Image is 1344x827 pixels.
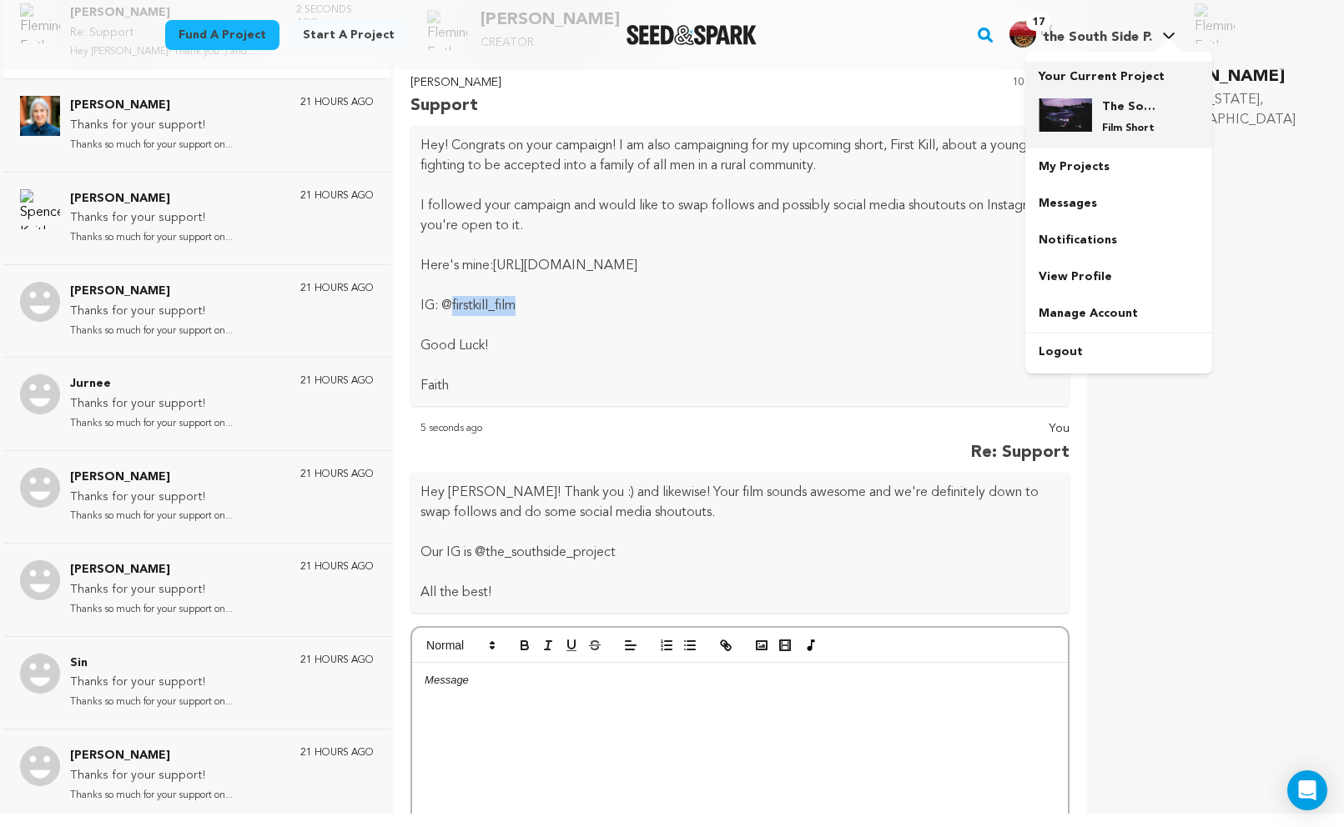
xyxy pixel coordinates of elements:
p: Support [410,93,501,119]
img: Kt McBratney Photo [20,96,60,136]
p: Film Short [1102,122,1162,135]
p: 5 seconds ago [420,419,482,466]
p: Hey! Congrats on your campaign! I am also campaigning for my upcoming short, First Kill, about a ... [420,136,1060,176]
a: Manage Account [1025,295,1212,332]
p: [PERSON_NAME] [70,468,233,488]
img: 5d79c9e22c56809d.jpg [1039,98,1092,132]
p: [PERSON_NAME] [70,282,233,302]
p: Thanks for your support! [70,394,233,414]
p: Hey [PERSON_NAME]! Thank you :) and likewise! Your film sounds awesome and we're definitely down ... [420,483,1060,523]
a: Seed&Spark Homepage [627,25,758,45]
p: Thanks so much for your support on... [70,600,233,619]
p: [PERSON_NAME] [70,746,233,766]
p: Thanks for your support! [70,302,233,322]
p: Thanks so much for your support on... [70,322,233,341]
p: Sin [70,654,233,674]
p: Here's mine: [420,256,1060,276]
p: Thanks for your support! [70,766,233,786]
p: Thanks so much for your support on... [70,136,233,155]
a: My Projects [1025,148,1212,185]
a: Fund a project [165,20,279,50]
p: Thanks so much for your support on... [70,786,233,805]
p: Thanks so much for your support on... [70,693,233,712]
a: Your Current Project The South Side Project Film Short [1039,62,1199,148]
div: the South Side P.'s Profile [1009,21,1152,48]
p: Thanks for your support! [70,488,233,508]
a: Notifications [1025,222,1212,258]
img: Maia Miller Photo [20,746,60,786]
p: 21 hours ago [300,654,374,667]
p: Good Luck! [420,336,1060,356]
img: Seed&Spark Logo Dark Mode [627,25,758,45]
img: d1017288c9b554b2.jpg [1009,21,1036,48]
p: All the best! [420,583,1060,603]
p: Faith [420,376,1060,396]
p: You [971,419,1070,439]
p: I followed your campaign and would like to swap follows and possibly social media shoutouts on In... [420,196,1060,236]
p: 21 hours ago [300,468,374,481]
p: 21 hours ago [300,96,374,109]
a: the South Side P.'s Profile [1006,18,1179,48]
p: Thanks for your support! [70,673,233,693]
p: 10 hours ago [1013,73,1070,120]
p: Your Current Project [1039,62,1199,85]
p: Thanks so much for your support on... [70,414,233,434]
span: 17 [1026,14,1051,31]
p: Thanks so much for your support on... [70,507,233,526]
p: [PERSON_NAME] [70,560,233,580]
a: Start a project [289,20,408,50]
p: Re: Support [971,439,1070,466]
p: Jurnee [70,374,233,394]
a: Logout [1025,333,1212,370]
p: 21 hours ago [300,560,374,574]
p: 21 hours ago [300,746,374,759]
img: Sin Photo [20,654,60,694]
span: the South Side P. [1043,31,1152,44]
a: View Profile [1025,258,1212,295]
a: [URL][DOMAIN_NAME] [493,259,637,273]
span: [US_STATE], [GEOGRAPHIC_DATA] [1128,90,1324,130]
p: Thanks for your support! [70,116,233,136]
p: IG: @firstkill_film [420,296,1060,316]
a: Messages [1025,185,1212,222]
p: [PERSON_NAME] [70,189,233,209]
img: Kay Photo [20,468,60,508]
p: Thanks so much for your support on... [70,228,233,248]
img: Fabiana Photo [20,282,60,322]
img: Spence Kaitlyn Photo [20,189,60,229]
p: [PERSON_NAME] [70,96,233,116]
div: Open Intercom Messenger [1287,770,1327,810]
h4: The South Side Project [1102,98,1162,115]
p: [PERSON_NAME] [410,73,501,93]
p: Thanks for your support! [70,580,233,600]
img: Jurnee Photo [20,374,60,414]
p: Thanks for your support! [70,208,233,228]
p: Our IG is @the_southside_project [420,543,1060,563]
p: 21 hours ago [300,189,374,203]
img: Noah D Photo [20,560,60,600]
p: 21 hours ago [300,374,374,388]
span: the South Side P.'s Profile [1006,18,1179,53]
p: [PERSON_NAME] [1106,63,1324,90]
p: 21 hours ago [300,282,374,295]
